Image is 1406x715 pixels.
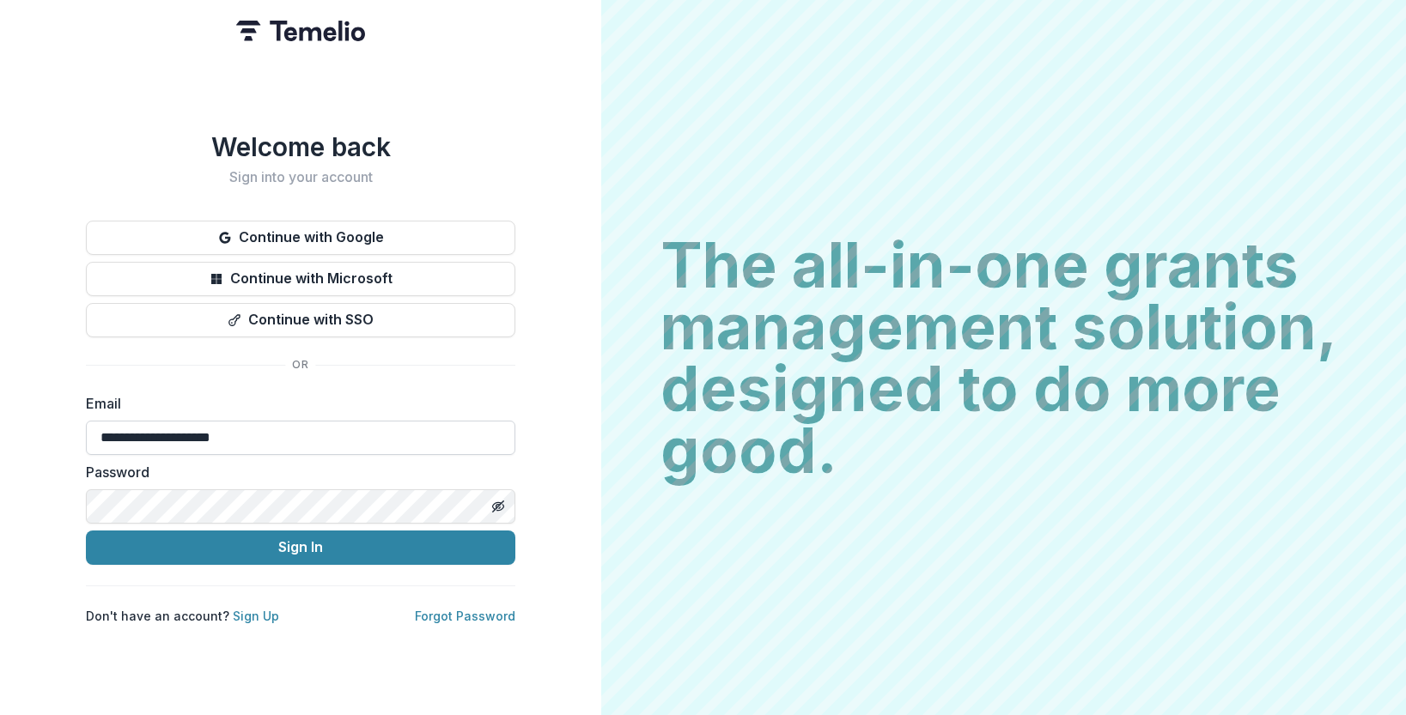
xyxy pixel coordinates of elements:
[415,609,515,623] a: Forgot Password
[236,21,365,41] img: Temelio
[86,262,515,296] button: Continue with Microsoft
[86,303,515,337] button: Continue with SSO
[86,131,515,162] h1: Welcome back
[233,609,279,623] a: Sign Up
[86,393,505,414] label: Email
[484,493,512,520] button: Toggle password visibility
[86,607,279,625] p: Don't have an account?
[86,530,515,565] button: Sign In
[86,221,515,255] button: Continue with Google
[86,169,515,185] h2: Sign into your account
[86,462,505,482] label: Password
